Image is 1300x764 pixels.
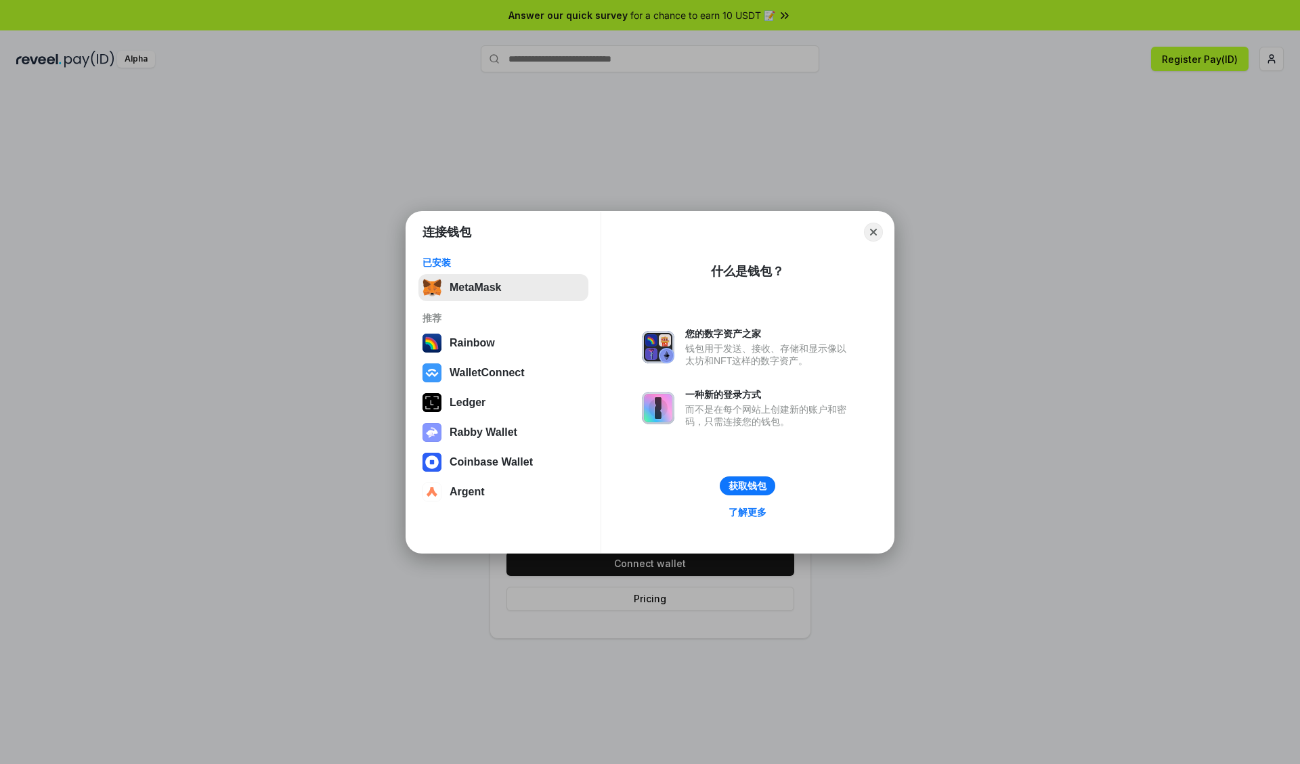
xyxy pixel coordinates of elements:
[685,403,853,428] div: 而不是在每个网站上创建新的账户和密码，只需连接您的钱包。
[422,482,441,501] img: svg+xml,%3Csvg%20width%3D%2228%22%20height%3D%2228%22%20viewBox%3D%220%200%2028%2028%22%20fill%3D...
[418,389,588,416] button: Ledger
[720,476,775,495] button: 获取钱包
[450,337,495,349] div: Rainbow
[450,397,485,409] div: Ledger
[450,456,533,468] div: Coinbase Wallet
[422,312,584,324] div: 推荐
[450,426,517,439] div: Rabby Wallet
[450,282,501,294] div: MetaMask
[422,256,584,269] div: 已安装
[642,392,674,424] img: svg+xml,%3Csvg%20xmlns%3D%22http%3A%2F%2Fwww.w3.org%2F2000%2Fsvg%22%20fill%3D%22none%22%20viewBox...
[418,419,588,446] button: Rabby Wallet
[685,388,853,401] div: 一种新的登录方式
[720,503,775,521] a: 了解更多
[422,363,441,382] img: svg+xml,%3Csvg%20width%3D%2228%22%20height%3D%2228%22%20viewBox%3D%220%200%2028%2028%22%20fill%3D...
[729,480,766,492] div: 获取钱包
[642,331,674,363] img: svg+xml,%3Csvg%20xmlns%3D%22http%3A%2F%2Fwww.w3.org%2F2000%2Fsvg%22%20fill%3D%22none%22%20viewBox...
[422,278,441,297] img: svg+xml,%3Csvg%20fill%3D%22none%22%20height%3D%2233%22%20viewBox%3D%220%200%2035%2033%22%20width%...
[422,423,441,442] img: svg+xml,%3Csvg%20xmlns%3D%22http%3A%2F%2Fwww.w3.org%2F2000%2Fsvg%22%20fill%3D%22none%22%20viewBox...
[418,478,588,505] button: Argent
[418,330,588,357] button: Rainbow
[422,224,471,240] h1: 连接钱包
[711,263,784,279] div: 什么是钱包？
[418,274,588,301] button: MetaMask
[729,506,766,518] div: 了解更多
[864,223,883,242] button: Close
[422,334,441,353] img: svg+xml,%3Csvg%20width%3D%22120%22%20height%3D%22120%22%20viewBox%3D%220%200%20120%20120%22%20fil...
[422,453,441,472] img: svg+xml,%3Csvg%20width%3D%2228%22%20height%3D%2228%22%20viewBox%3D%220%200%2028%2028%22%20fill%3D...
[450,367,525,379] div: WalletConnect
[685,342,853,367] div: 钱包用于发送、接收、存储和显示像以太坊和NFT这样的数字资产。
[685,328,853,340] div: 您的数字资产之家
[418,449,588,476] button: Coinbase Wallet
[418,359,588,386] button: WalletConnect
[422,393,441,412] img: svg+xml,%3Csvg%20xmlns%3D%22http%3A%2F%2Fwww.w3.org%2F2000%2Fsvg%22%20width%3D%2228%22%20height%3...
[450,486,485,498] div: Argent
